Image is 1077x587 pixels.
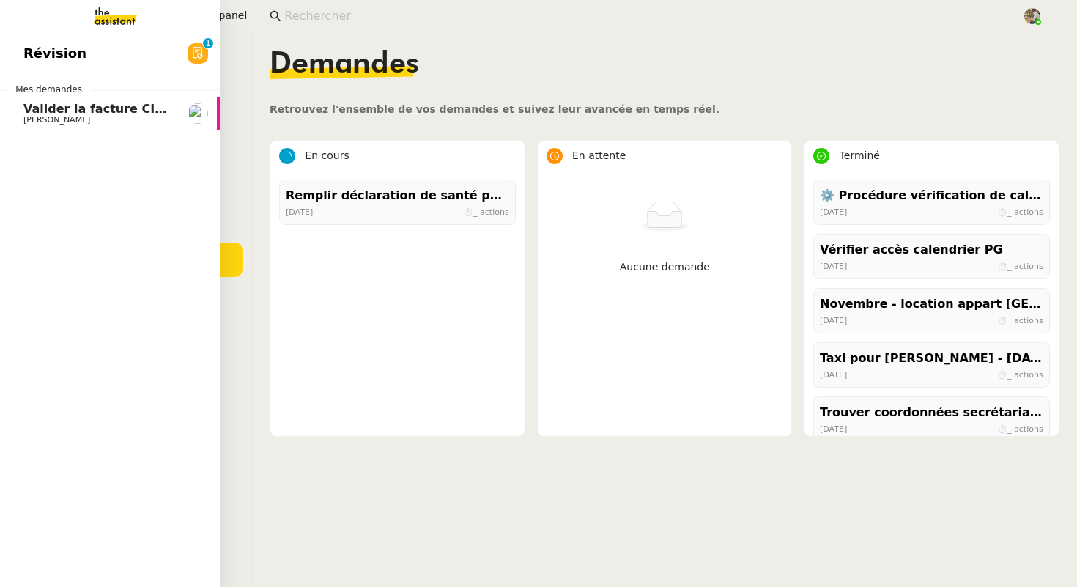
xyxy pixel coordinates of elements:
div: Trouver coordonnées secrétariat M. [PERSON_NAME] [820,403,1043,423]
span: actions [1014,369,1043,379]
span: _ [1007,315,1012,325]
span: [DATE] [820,207,847,216]
span: [DATE] [820,315,847,325]
span: actions [480,207,509,216]
span: [DATE] [820,261,847,270]
div: Taxi pour [PERSON_NAME] - [DATE] 21h55 [820,349,1043,369]
input: Rechercher [284,7,1007,26]
span: Révision [23,43,86,64]
span: actions [1014,315,1043,325]
span: [PERSON_NAME] [23,115,90,125]
span: _ [1007,261,1012,270]
img: 388bd129-7e3b-4cb1-84b4-92a3d763e9b7 [1024,8,1040,24]
img: users%2FHIWaaSoTa5U8ssS5t403NQMyZZE3%2Favatar%2Fa4be050e-05fa-4f28-bbe7-e7e8e4788720 [188,103,208,124]
span: _ [473,207,478,216]
span: Terminé [840,149,880,161]
span: ⏱ [463,207,509,216]
div: Novembre - location appart [GEOGRAPHIC_DATA] [820,295,1043,314]
p: 1 [205,38,211,51]
span: ⏱ [997,369,1043,379]
span: En cours [305,149,349,161]
span: Mes demandes [7,82,91,97]
span: actions [1014,261,1043,270]
div: Remplir déclaration de santé pour [PERSON_NAME] [286,186,509,206]
span: _ [1007,207,1012,216]
span: actions [1014,424,1043,433]
span: Demandes [270,50,419,79]
span: actions [1014,207,1043,216]
span: [DATE] [286,207,313,216]
p: Aucune demande [552,259,777,276]
span: ⏱ [997,261,1043,270]
span: [DATE] [820,369,847,379]
span: _ [1007,369,1012,379]
nz-badge-sup: 1 [203,38,213,48]
span: _ [1007,424,1012,433]
span: En attente [572,149,626,161]
div: Vérifier accès calendrier PG [820,240,1043,260]
span: Retrouvez l'ensemble de vos demandes et suivez leur avancée en temps réel. [270,103,719,115]
div: ⚙️ Procédure vérification de calendrier [820,186,1043,206]
span: ⏱ [997,424,1043,433]
span: Valider la facture CIEC [23,102,171,116]
span: ⏱ [997,207,1043,216]
span: [DATE] [820,424,847,433]
span: ⏱ [997,315,1043,325]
